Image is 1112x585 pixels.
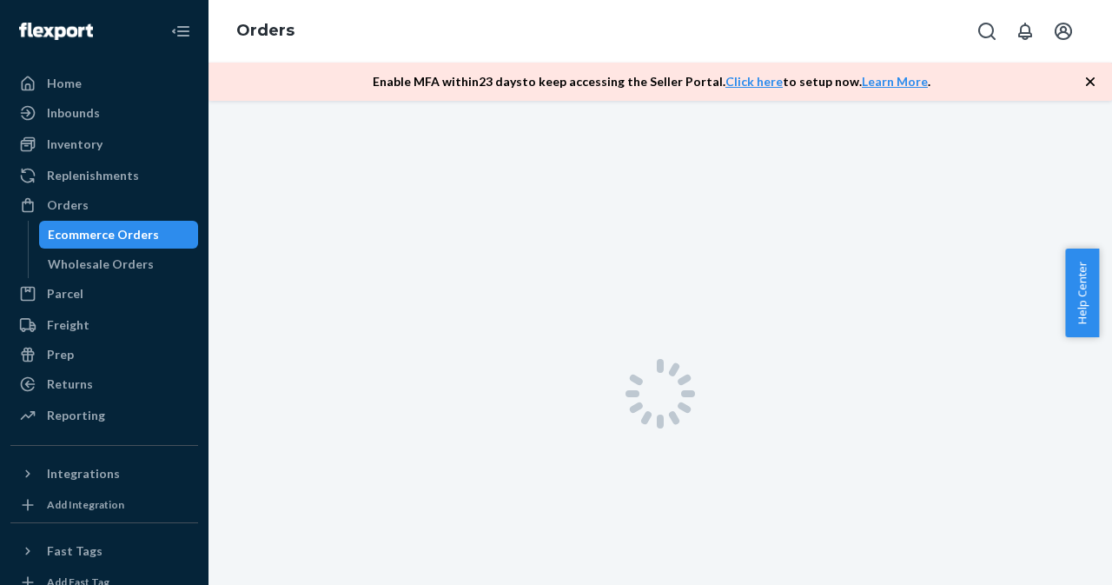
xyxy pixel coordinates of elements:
a: Add Integration [10,495,198,515]
a: Inbounds [10,99,198,127]
a: Reporting [10,402,198,429]
a: Orders [10,191,198,219]
a: Orders [236,21,295,40]
div: Prep [47,346,74,363]
div: Parcel [47,285,83,302]
div: Inbounds [47,104,100,122]
button: Integrations [10,460,198,488]
div: Wholesale Orders [48,256,154,273]
button: Fast Tags [10,537,198,565]
button: Close Navigation [163,14,198,49]
div: Inventory [47,136,103,153]
button: Open notifications [1008,14,1042,49]
button: Help Center [1065,249,1099,337]
a: Home [10,70,198,97]
button: Open account menu [1046,14,1081,49]
div: Home [47,75,82,92]
div: Integrations [47,465,120,482]
button: Open Search Box [970,14,1004,49]
a: Click here [725,74,783,89]
a: Ecommerce Orders [39,221,199,249]
ol: breadcrumbs [222,6,308,57]
a: Prep [10,341,198,369]
p: Enable MFA within 23 days to keep accessing the Seller Portal. to setup now. . [373,73,930,90]
div: Ecommerce Orders [48,226,159,243]
a: Learn More [862,74,928,89]
a: Returns [10,370,198,398]
a: Inventory [10,130,198,158]
div: Replenishments [47,167,139,184]
a: Replenishments [10,162,198,189]
a: Wholesale Orders [39,250,199,278]
div: Returns [47,376,93,393]
img: Flexport logo [19,23,93,40]
div: Add Integration [47,497,124,512]
div: Orders [47,196,89,214]
a: Freight [10,311,198,339]
div: Reporting [47,407,105,424]
a: Parcel [10,280,198,308]
div: Freight [47,316,89,334]
div: Fast Tags [47,542,103,560]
